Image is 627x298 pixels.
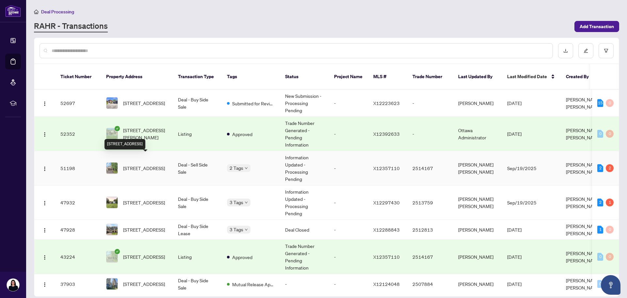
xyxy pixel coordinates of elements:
[55,220,101,240] td: 47928
[173,220,222,240] td: Deal - Buy Side Lease
[106,97,118,109] img: thumbnail-img
[123,280,165,288] span: [STREET_ADDRESS]
[563,48,568,53] span: download
[507,100,522,106] span: [DATE]
[280,220,329,240] td: Deal Closed
[232,100,275,107] span: Submitted for Review
[597,130,603,138] div: 0
[123,253,165,260] span: [STREET_ADDRESS]
[507,165,537,171] span: Sep/19/2025
[173,64,222,90] th: Transaction Type
[104,139,145,149] div: [STREET_ADDRESS]
[230,226,243,233] span: 3 Tags
[368,64,407,90] th: MLS #
[507,227,522,233] span: [DATE]
[329,117,368,151] td: -
[40,224,50,235] button: Logo
[606,199,614,206] div: 1
[42,201,47,206] img: Logo
[407,185,453,220] td: 2513759
[329,274,368,294] td: -
[561,64,600,90] th: Created By
[566,96,601,110] span: [PERSON_NAME] [PERSON_NAME]
[232,131,252,138] span: Approved
[106,128,118,139] img: thumbnail-img
[558,43,573,58] button: download
[106,251,118,262] img: thumbnail-img
[42,255,47,260] img: Logo
[373,165,400,171] span: X12357110
[580,21,614,32] span: Add Transaction
[453,151,502,185] td: [PERSON_NAME] [PERSON_NAME]
[55,90,101,117] td: 52697
[407,220,453,240] td: 2512813
[597,226,603,234] div: 1
[507,200,537,205] span: Sep/19/2025
[5,5,21,17] img: logo
[373,227,400,233] span: X12288843
[453,117,502,151] td: Ottawa Administrator
[584,48,588,53] span: edit
[55,274,101,294] td: 37903
[42,228,47,233] img: Logo
[373,281,400,287] span: X12124048
[597,280,603,288] div: 0
[407,64,453,90] th: Trade Number
[40,252,50,262] button: Logo
[55,240,101,274] td: 43224
[123,165,165,172] span: [STREET_ADDRESS]
[55,64,101,90] th: Ticket Number
[280,117,329,151] td: Trade Number Generated - Pending Information
[106,197,118,208] img: thumbnail-img
[106,163,118,174] img: thumbnail-img
[106,224,118,235] img: thumbnail-img
[574,21,619,32] button: Add Transaction
[373,131,400,137] span: X12392633
[373,100,400,106] span: X12223623
[55,151,101,185] td: 51198
[373,200,400,205] span: X12297430
[604,48,608,53] span: filter
[42,166,47,171] img: Logo
[280,274,329,294] td: -
[230,199,243,206] span: 3 Tags
[597,199,603,206] div: 2
[34,9,39,14] span: home
[245,228,248,231] span: down
[566,196,601,209] span: [PERSON_NAME] [PERSON_NAME]
[599,43,614,58] button: filter
[453,90,502,117] td: [PERSON_NAME]
[106,278,118,289] img: thumbnail-img
[507,254,522,260] span: [DATE]
[42,132,47,137] img: Logo
[606,226,614,234] div: 0
[329,64,368,90] th: Project Name
[173,90,222,117] td: Deal - Buy Side Sale
[115,249,120,254] span: check-circle
[123,127,168,141] span: [STREET_ADDRESS][PERSON_NAME]
[232,254,252,261] span: Approved
[7,279,19,291] img: Profile Icon
[566,250,601,263] span: [PERSON_NAME] [PERSON_NAME]
[453,185,502,220] td: [PERSON_NAME] [PERSON_NAME]
[453,64,502,90] th: Last Updated By
[329,185,368,220] td: -
[329,220,368,240] td: -
[230,164,243,172] span: 2 Tags
[606,164,614,172] div: 2
[40,279,50,289] button: Logo
[40,197,50,208] button: Logo
[606,253,614,261] div: 0
[40,98,50,108] button: Logo
[101,64,173,90] th: Property Address
[329,240,368,274] td: -
[507,131,522,137] span: [DATE]
[606,130,614,138] div: 0
[597,99,603,107] div: 15
[55,117,101,151] td: 52352
[42,101,47,106] img: Logo
[280,64,329,90] th: Status
[40,163,50,173] button: Logo
[40,129,50,139] button: Logo
[42,282,47,287] img: Logo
